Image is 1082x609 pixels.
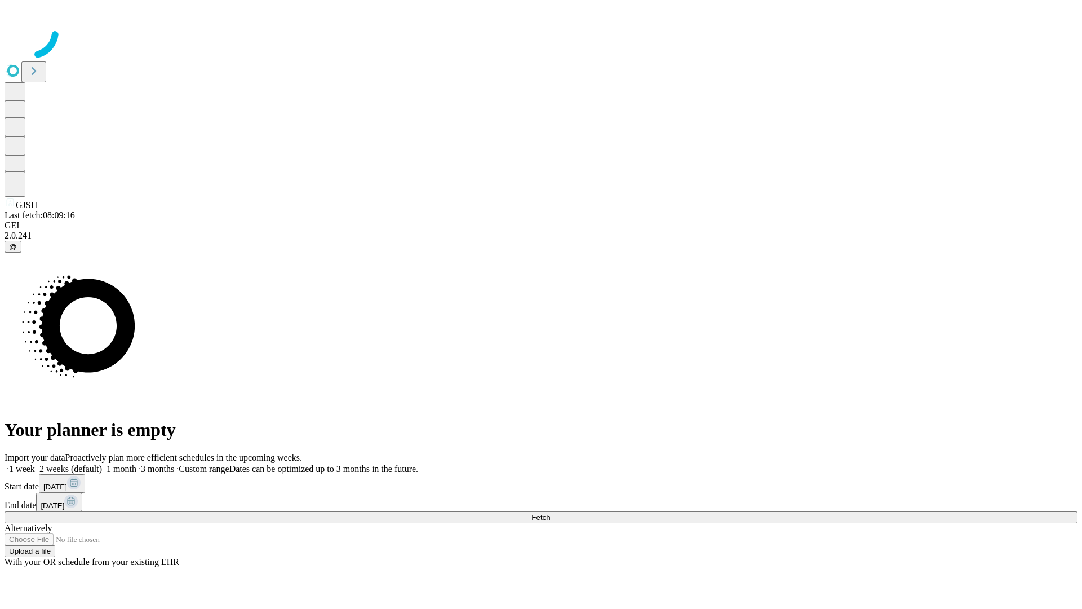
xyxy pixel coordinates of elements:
[5,493,1077,511] div: End date
[5,474,1077,493] div: Start date
[5,511,1077,523] button: Fetch
[5,220,1077,231] div: GEI
[39,474,85,493] button: [DATE]
[179,464,229,474] span: Custom range
[16,200,37,210] span: GJSH
[531,513,550,522] span: Fetch
[5,231,1077,241] div: 2.0.241
[9,242,17,251] span: @
[43,483,67,491] span: [DATE]
[229,464,418,474] span: Dates can be optimized up to 3 months in the future.
[5,420,1077,440] h1: Your planner is empty
[5,545,55,557] button: Upload a file
[141,464,174,474] span: 3 months
[9,464,35,474] span: 1 week
[5,453,65,462] span: Import your data
[107,464,136,474] span: 1 month
[36,493,82,511] button: [DATE]
[5,241,21,253] button: @
[5,210,75,220] span: Last fetch: 08:09:16
[39,464,102,474] span: 2 weeks (default)
[5,523,52,533] span: Alternatively
[41,501,64,510] span: [DATE]
[5,557,179,567] span: With your OR schedule from your existing EHR
[65,453,302,462] span: Proactively plan more efficient schedules in the upcoming weeks.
